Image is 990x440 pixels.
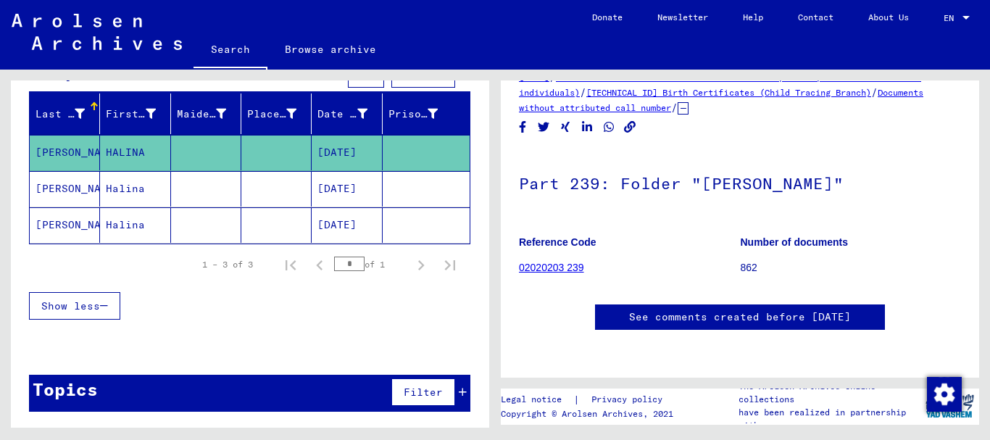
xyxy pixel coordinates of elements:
[317,107,367,122] div: Date of Birth
[312,171,382,207] mat-cell: [DATE]
[194,32,267,70] a: Search
[436,250,465,279] button: Last page
[602,118,617,136] button: Share on WhatsApp
[177,107,226,122] div: Maiden Name
[536,118,552,136] button: Share on Twitter
[501,407,680,420] p: Copyright © Arolsen Archives, 2021
[629,310,851,325] a: See comments created before [DATE]
[741,260,962,275] p: 862
[519,262,584,273] a: 02020203 239
[923,388,977,424] img: yv_logo.png
[741,236,849,248] b: Number of documents
[944,13,960,23] span: EN
[312,207,382,243] mat-cell: [DATE]
[171,94,241,134] mat-header-cell: Maiden Name
[100,207,170,243] mat-cell: Halina
[404,67,443,80] span: Filter
[276,250,305,279] button: First page
[106,107,155,122] div: First Name
[739,406,920,432] p: have been realized in partnership with
[36,107,85,122] div: Last Name
[388,102,456,125] div: Prisoner #
[519,150,961,214] h1: Part 239: Folder "[PERSON_NAME]"
[30,135,100,170] mat-cell: [PERSON_NAME]
[312,94,382,134] mat-header-cell: Date of Birth
[241,94,312,134] mat-header-cell: Place of Birth
[519,236,596,248] b: Reference Code
[317,102,385,125] div: Date of Birth
[391,378,455,406] button: Filter
[12,14,182,50] img: Arolsen_neg.svg
[30,94,100,134] mat-header-cell: Last Name
[30,207,100,243] mat-cell: [PERSON_NAME]
[739,380,920,406] p: The Arolsen Archives online collections
[671,101,678,114] span: /
[106,102,173,125] div: First Name
[558,118,573,136] button: Share on Xing
[501,392,680,407] div: |
[407,250,436,279] button: Next page
[100,94,170,134] mat-header-cell: First Name
[182,67,267,80] span: records found
[202,258,253,271] div: 1 – 3 of 3
[100,171,170,207] mat-cell: Halina
[586,87,871,98] a: [TECHNICAL_ID] Birth Certificates (Child Tracing Branch)
[177,102,244,125] div: Maiden Name
[515,118,531,136] button: Share on Facebook
[100,135,170,170] mat-cell: HALINA
[312,135,382,170] mat-cell: [DATE]
[247,107,296,122] div: Place of Birth
[383,94,470,134] mat-header-cell: Prisoner #
[927,377,962,412] img: Change consent
[29,292,120,320] button: Show less
[334,257,407,271] div: of 1
[580,86,586,99] span: /
[388,107,438,122] div: Prisoner #
[580,118,595,136] button: Share on LinkedIn
[175,67,182,80] span: 3
[926,376,961,411] div: Change consent
[247,102,315,125] div: Place of Birth
[623,118,638,136] button: Copy link
[30,171,100,207] mat-cell: [PERSON_NAME]
[580,392,680,407] a: Privacy policy
[305,250,334,279] button: Previous page
[33,376,98,402] div: Topics
[501,392,573,407] a: Legal notice
[404,386,443,399] span: Filter
[267,32,394,67] a: Browse archive
[36,102,103,125] div: Last Name
[41,299,100,312] span: Show less
[871,86,878,99] span: /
